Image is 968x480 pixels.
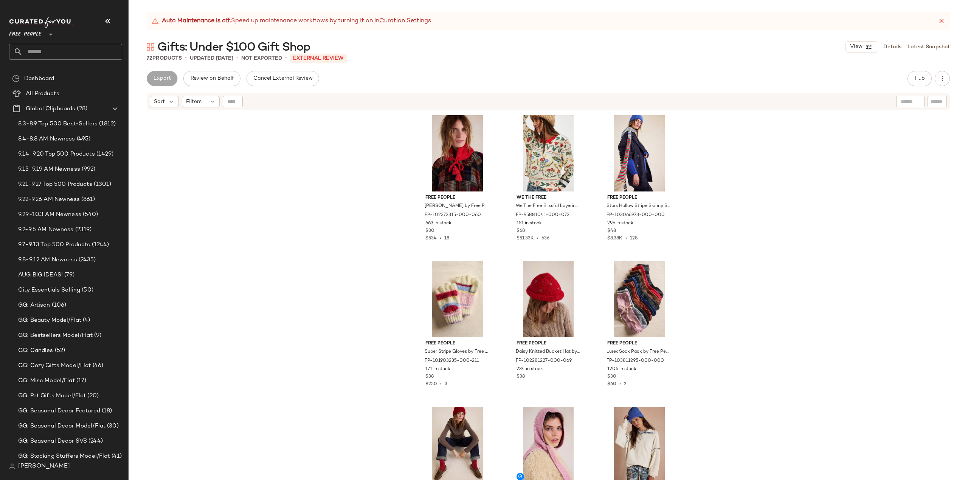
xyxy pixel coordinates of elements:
[630,236,638,241] span: 128
[601,115,677,191] img: 103066973_000_a
[18,462,70,471] span: [PERSON_NAME]
[607,203,670,210] span: Stars Hollow Stripe Skinny Scarf by Free People
[517,374,525,380] span: $38
[444,236,449,241] span: 18
[18,301,50,310] span: GG: Artisan
[425,236,437,241] span: $534
[18,346,53,355] span: GG: Candles
[183,71,240,86] button: Review on Behalf
[80,165,96,174] span: (992)
[18,271,63,279] span: AUG BIG IDEAS!
[9,463,15,469] img: svg%3e
[50,301,67,310] span: (106)
[92,180,112,189] span: (1301)
[425,374,434,380] span: $38
[151,17,431,26] div: Speed up maintenance workflows by turning it on in
[607,194,671,201] span: Free People
[607,382,616,387] span: $60
[437,236,444,241] span: •
[12,75,20,82] img: svg%3e
[290,54,347,63] p: External REVIEW
[18,120,98,128] span: 8.3-8.9 Top 500 Best-Sellers
[18,135,75,144] span: 8.4-8.8 AM Newness
[907,43,950,51] a: Latest Snapshot
[437,382,445,387] span: •
[18,150,95,159] span: 9.14-9.20 Top 500 Products
[18,195,80,204] span: 9.22-9.26 AM Newness
[425,194,489,201] span: Free People
[845,41,877,52] button: View
[419,115,495,191] img: 102372315_060_a
[883,43,901,51] a: Details
[607,374,616,380] span: $30
[425,340,489,347] span: Free People
[253,76,313,82] span: Cancel External Review
[379,17,431,26] a: Curation Settings
[517,228,525,235] span: $68
[517,340,580,347] span: Free People
[425,220,451,227] span: 663 in stock
[541,236,549,241] span: 636
[516,349,580,355] span: Daisy Knitted Bucket Hat by Free People in Red
[607,236,622,241] span: $8.38K
[914,76,925,82] span: Hub
[26,90,59,98] span: All Products
[147,54,182,62] div: Products
[517,236,534,241] span: $51.33K
[607,358,664,364] span: FP-103811295-000-000
[53,346,65,355] span: (52)
[18,210,81,219] span: 9.29-10.3 AM Newness
[100,407,112,415] span: (18)
[425,203,489,210] span: [PERSON_NAME] by Free People in Red
[81,210,98,219] span: (540)
[9,17,73,28] img: cfy_white_logo.C9jOOHJF.svg
[516,203,580,210] span: We The Free Blissful Layering Tee at Free People in Yellow, Size: M
[419,261,495,337] img: 101903235_211_b
[81,316,90,325] span: (4)
[110,452,122,461] span: (41)
[147,43,154,51] img: svg%3e
[26,105,75,113] span: Global Clipboards
[87,437,103,446] span: (244)
[607,349,670,355] span: Lurex Sock Pack by Free People
[607,228,616,235] span: $48
[24,74,54,83] span: Dashboard
[93,331,101,340] span: (9)
[190,76,234,82] span: Review on Behalf
[74,225,92,234] span: (2319)
[241,54,282,62] p: Not Exported
[907,71,932,86] button: Hub
[516,358,572,364] span: FP-102281227-000-069
[285,54,287,63] span: •
[157,40,310,55] span: Gifts: Under $100 Gift Shop
[516,212,569,219] span: FP-95881041-000-072
[18,422,105,431] span: GG: Seasonal Decor Model/Flat
[190,54,233,62] p: updated [DATE]
[510,115,586,191] img: 95881041_072_a
[607,212,665,219] span: FP-103066973-000-000
[425,366,450,373] span: 171 in stock
[18,316,81,325] span: GG: Beauty Model/Flat
[18,180,92,189] span: 9.21-9.27 Top 500 Products
[86,392,99,400] span: (20)
[607,220,633,227] span: 296 in stock
[18,225,74,234] span: 9.2-9.5 AM Newness
[517,366,543,373] span: 234 in stock
[18,256,77,264] span: 9.8-9.12 AM Newness
[75,377,87,385] span: (17)
[850,44,863,50] span: View
[154,98,165,106] span: Sort
[185,54,187,63] span: •
[80,286,93,295] span: (50)
[607,340,671,347] span: Free People
[622,236,630,241] span: •
[534,236,541,241] span: •
[105,422,119,431] span: (30)
[425,228,434,235] span: $30
[18,165,80,174] span: 9.15-9.19 AM Newness
[18,392,86,400] span: GG: Pet Gifts Model/Flat
[18,241,90,249] span: 9.7-9.13 Top 500 Products
[425,212,481,219] span: FP-102372315-000-060
[75,135,91,144] span: (495)
[601,261,677,337] img: 103811295_000_0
